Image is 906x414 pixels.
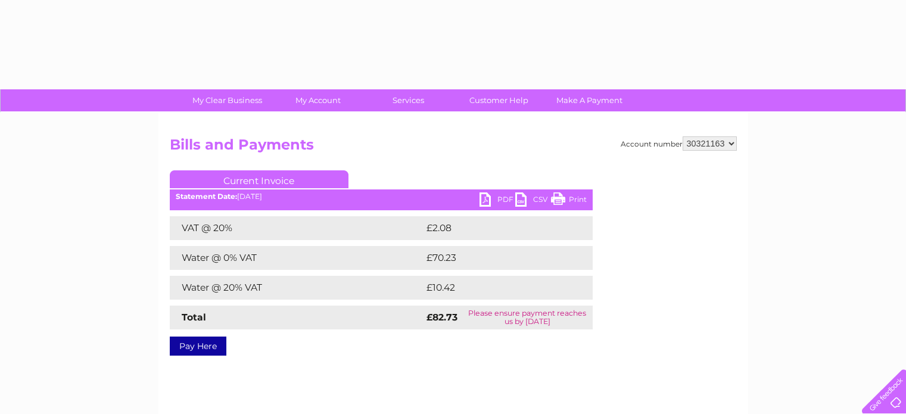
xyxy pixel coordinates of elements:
td: £10.42 [424,276,568,300]
td: £70.23 [424,246,568,270]
a: Pay Here [170,337,226,356]
a: Make A Payment [540,89,639,111]
a: CSV [515,192,551,210]
a: My Clear Business [178,89,276,111]
a: Current Invoice [170,170,348,188]
strong: Total [182,312,206,323]
td: Water @ 0% VAT [170,246,424,270]
td: VAT @ 20% [170,216,424,240]
h2: Bills and Payments [170,136,737,159]
td: £2.08 [424,216,565,240]
a: Services [359,89,457,111]
strong: £82.73 [426,312,457,323]
b: Statement Date: [176,192,237,201]
td: Water @ 20% VAT [170,276,424,300]
a: My Account [269,89,367,111]
td: Please ensure payment reaches us by [DATE] [462,306,593,329]
a: Print [551,192,587,210]
div: Account number [621,136,737,151]
a: PDF [480,192,515,210]
div: [DATE] [170,192,593,201]
a: Customer Help [450,89,548,111]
